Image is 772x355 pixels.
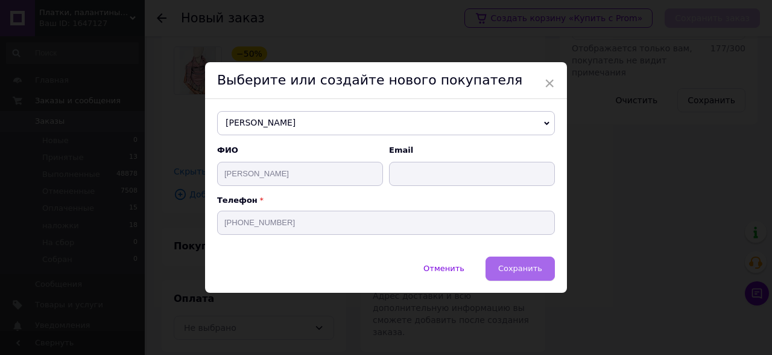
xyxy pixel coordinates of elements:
[544,73,555,94] span: ×
[205,62,567,99] div: Выберите или создайте нового покупателя
[423,264,464,273] span: Отменить
[389,145,555,156] span: Email
[498,264,542,273] span: Сохранить
[411,257,477,281] button: Отменить
[217,196,555,205] p: Телефон
[486,257,555,281] button: Сохранить
[217,145,383,156] span: ФИО
[217,211,555,235] input: +38 096 0000000
[217,111,555,135] span: [PERSON_NAME]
